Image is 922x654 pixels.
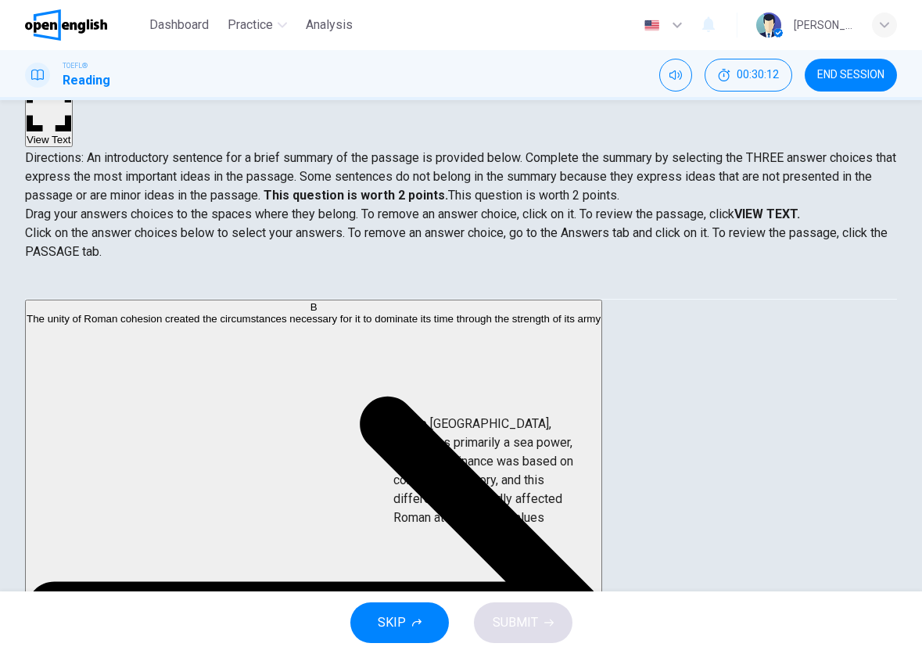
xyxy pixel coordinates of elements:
[306,16,353,34] span: Analysis
[25,9,107,41] img: OpenEnglish logo
[143,11,215,39] button: Dashboard
[63,60,88,71] span: TOEFL®
[25,9,143,41] a: OpenEnglish logo
[260,188,448,203] strong: This question is worth 2 points.
[350,602,449,643] button: SKIP
[300,11,359,39] button: Analysis
[794,16,853,34] div: [PERSON_NAME]
[27,301,601,313] div: B
[705,59,792,92] button: 00:30:12
[221,11,293,39] button: Practice
[448,188,619,203] span: This question is worth 2 points.
[817,69,884,81] span: END SESSION
[25,261,897,299] div: Choose test type tabs
[25,85,73,147] button: View Text
[25,205,897,224] p: Drag your answers choices to the spaces where they belong. To remove an answer choice, click on i...
[378,612,406,634] span: SKIP
[63,71,110,90] h1: Reading
[756,13,781,38] img: Profile picture
[659,59,692,92] div: Mute
[25,150,896,203] span: Directions: An introductory sentence for a brief summary of the passage is provided below. Comple...
[734,207,800,221] strong: VIEW TEXT.
[705,59,792,92] div: Hide
[737,69,779,81] span: 00:30:12
[642,20,662,31] img: en
[25,224,897,261] p: Click on the answer choices below to select your answers. To remove an answer choice, go to the A...
[228,16,273,34] span: Practice
[149,16,209,34] span: Dashboard
[27,313,601,325] span: The unity of Roman cohesion created the circumstances necessary for it to dominate its time throu...
[805,59,897,92] button: END SESSION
